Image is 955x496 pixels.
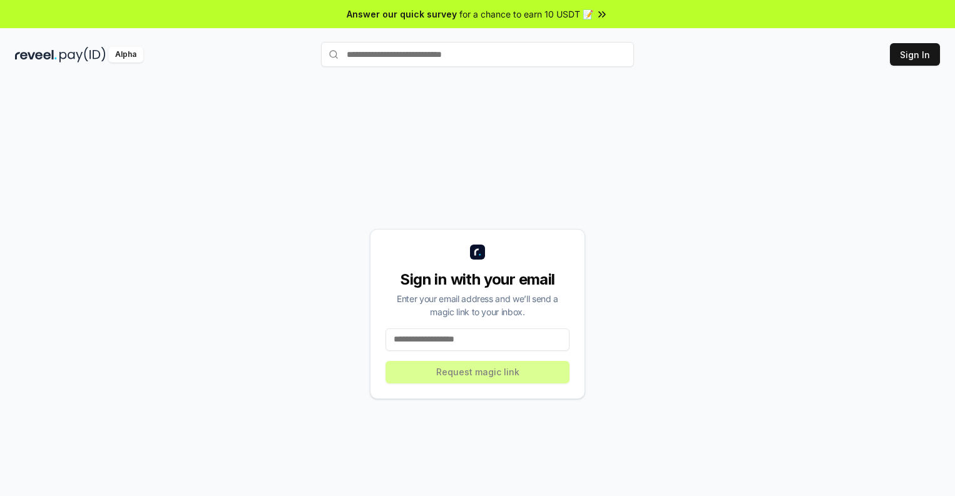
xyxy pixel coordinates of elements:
[890,43,940,66] button: Sign In
[459,8,593,21] span: for a chance to earn 10 USDT 📝
[108,47,143,63] div: Alpha
[347,8,457,21] span: Answer our quick survey
[15,47,57,63] img: reveel_dark
[59,47,106,63] img: pay_id
[470,245,485,260] img: logo_small
[386,292,569,318] div: Enter your email address and we’ll send a magic link to your inbox.
[386,270,569,290] div: Sign in with your email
